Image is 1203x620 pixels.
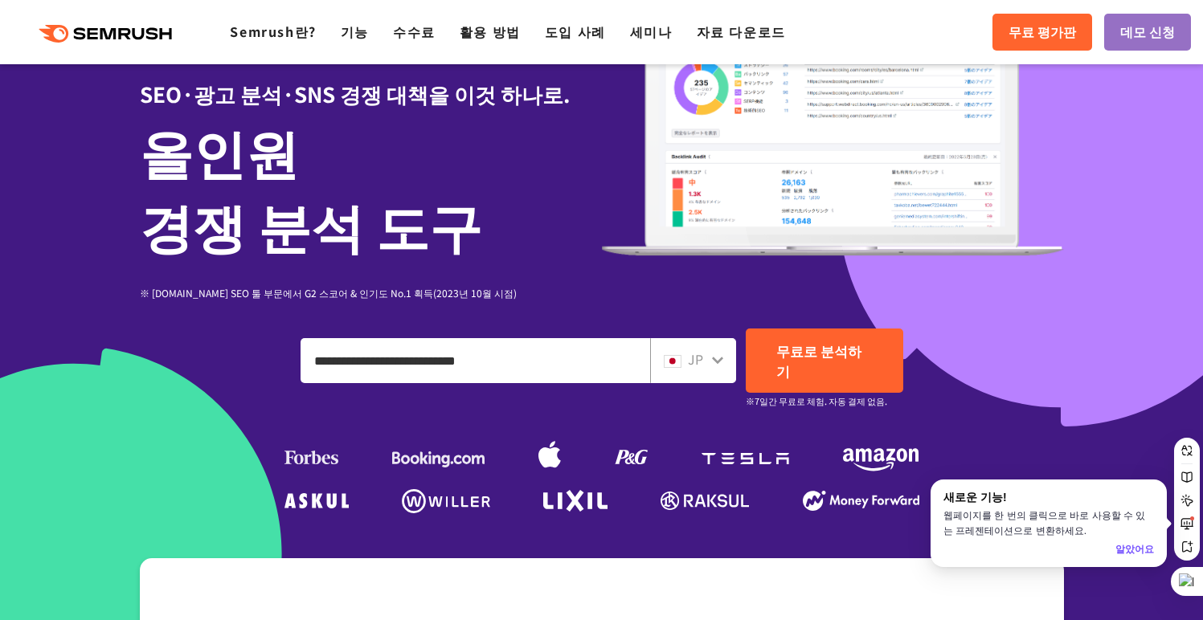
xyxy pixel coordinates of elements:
a: 활용 방법 [460,22,521,41]
a: 세미나 [630,22,673,41]
font: 무료로 분석하기 [776,341,861,381]
a: 무료로 분석하기 [746,328,903,393]
a: 기능 [341,22,369,41]
input: 도메인, 키워드 또는 URL을 입력하세요. [301,339,649,382]
font: ※ [DOMAIN_NAME] SEO 툴 부문에서 G2 스코어 & 인기도 No.1 획득(2023년 10월 시점) [140,286,517,300]
font: ※7일간 무료로 체험. 자동 결제 없음. [746,394,887,407]
a: 데모 신청 [1104,14,1191,51]
font: 데모 신청 [1120,22,1175,41]
a: 수수료 [393,22,436,41]
font: SEO·광고 분석·SNS 경쟁 대책을 이것 하나로. [140,79,570,108]
a: Semrush란? [230,22,316,41]
a: 자료 다운로드 [697,22,786,41]
font: 무료 평가판 [1009,22,1076,41]
a: 도입 사례 [545,22,606,41]
a: 무료 평가판 [992,14,1092,51]
font: 올인원 [140,112,299,189]
font: JP [688,349,703,369]
font: 경쟁 분석 도구 [140,186,482,263]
